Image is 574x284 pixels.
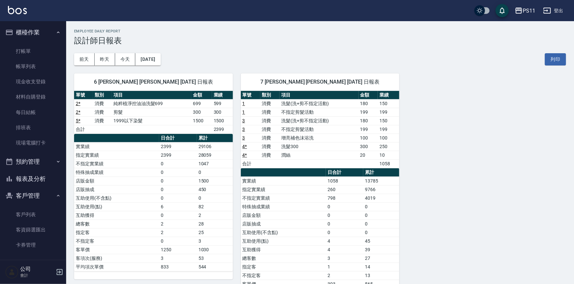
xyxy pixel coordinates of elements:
[159,254,197,263] td: 3
[363,228,399,237] td: 0
[260,151,280,159] td: 消費
[280,108,358,116] td: 不指定剪髮活動
[3,105,64,120] a: 每日結帳
[359,134,378,142] td: 100
[159,237,197,245] td: 0
[3,237,64,253] a: 卡券管理
[363,185,399,194] td: 9766
[159,245,197,254] td: 1250
[74,211,159,220] td: 互助獲得
[159,220,197,228] td: 2
[197,220,233,228] td: 28
[241,237,326,245] td: 互助使用(點)
[197,151,233,159] td: 28059
[241,177,326,185] td: 實業績
[74,36,566,45] h3: 設計師日報表
[280,142,358,151] td: 洗髮300
[197,211,233,220] td: 2
[197,168,233,177] td: 0
[5,265,19,279] img: Person
[249,79,392,85] span: 7 [PERSON_NAME] [PERSON_NAME] [DATE] 日報表
[74,168,159,177] td: 特殊抽成業績
[3,207,64,222] a: 客戶列表
[378,99,399,108] td: 150
[378,125,399,134] td: 199
[74,263,159,271] td: 平均項次單價
[159,134,197,142] th: 日合計
[93,91,112,100] th: 類別
[74,228,159,237] td: 指定客
[326,271,363,280] td: 2
[197,245,233,254] td: 1030
[93,99,112,108] td: 消費
[159,168,197,177] td: 0
[363,245,399,254] td: 39
[3,256,64,273] button: 行銷工具
[3,24,64,41] button: 櫃檯作業
[197,237,233,245] td: 3
[378,108,399,116] td: 199
[326,211,363,220] td: 0
[326,168,363,177] th: 日合計
[74,125,93,134] td: 合計
[280,151,358,159] td: 潤絲
[359,116,378,125] td: 180
[159,159,197,168] td: 0
[191,108,212,116] td: 300
[280,125,358,134] td: 不指定剪髮活動
[159,194,197,202] td: 0
[363,177,399,185] td: 13785
[197,177,233,185] td: 1500
[74,237,159,245] td: 不指定客
[512,4,538,18] button: PS11
[191,91,212,100] th: 金額
[378,116,399,125] td: 150
[243,101,245,106] a: 1
[241,202,326,211] td: 特殊抽成業績
[3,89,64,104] a: 材料自購登錄
[363,168,399,177] th: 累計
[159,151,197,159] td: 2399
[20,266,54,272] h5: 公司
[112,99,191,108] td: 純粹植淨控油油洗髮699
[197,159,233,168] td: 1047
[74,220,159,228] td: 總客數
[159,228,197,237] td: 2
[74,202,159,211] td: 互助使用(點)
[241,91,260,100] th: 單號
[326,228,363,237] td: 0
[3,59,64,74] a: 帳單列表
[212,108,233,116] td: 300
[378,159,399,168] td: 1058
[8,6,27,14] img: Logo
[363,194,399,202] td: 4019
[280,99,358,108] td: 洗髮(洗+剪不指定活動)
[359,99,378,108] td: 180
[93,108,112,116] td: 消費
[260,91,280,100] th: 類別
[243,135,245,141] a: 3
[326,220,363,228] td: 0
[280,91,358,100] th: 項目
[74,151,159,159] td: 指定實業績
[159,185,197,194] td: 0
[74,177,159,185] td: 店販金額
[241,263,326,271] td: 指定客
[378,91,399,100] th: 業績
[159,263,197,271] td: 833
[363,220,399,228] td: 0
[243,109,245,115] a: 1
[115,53,136,65] button: 今天
[3,170,64,187] button: 報表及分析
[326,237,363,245] td: 4
[74,53,95,65] button: 前天
[363,237,399,245] td: 45
[191,116,212,125] td: 1500
[243,127,245,132] a: 3
[260,142,280,151] td: 消費
[159,211,197,220] td: 0
[260,134,280,142] td: 消費
[326,194,363,202] td: 798
[191,99,212,108] td: 699
[241,185,326,194] td: 指定實業績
